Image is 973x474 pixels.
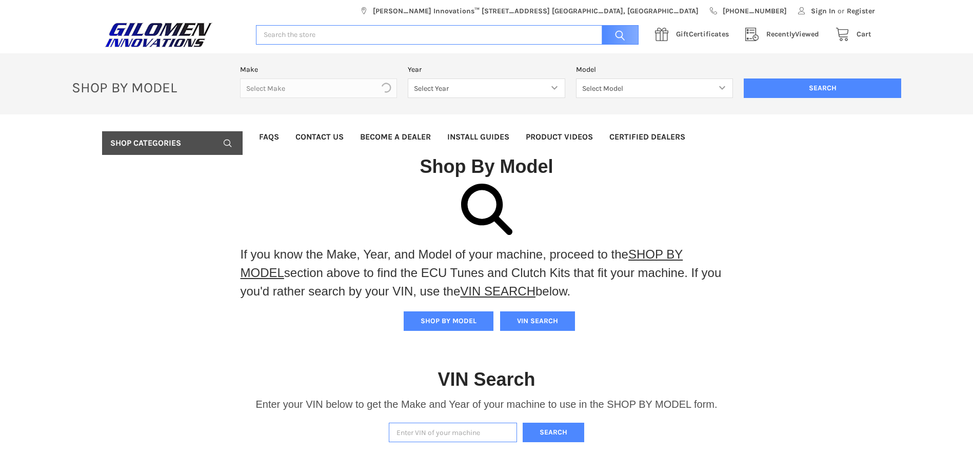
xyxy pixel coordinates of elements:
[766,30,795,38] span: Recently
[830,28,871,41] a: Cart
[523,423,584,443] button: Search
[241,247,683,280] a: SHOP BY MODEL
[740,28,830,41] a: RecentlyViewed
[408,64,565,75] label: Year
[518,125,601,149] a: Product Videos
[102,131,243,155] a: Shop Categories
[241,245,733,301] p: If you know the Make, Year, and Model of your machine, proceed to the section above to find the E...
[404,311,493,331] button: SHOP BY MODEL
[723,6,787,16] span: [PHONE_NUMBER]
[601,125,693,149] a: Certified Dealers
[102,155,871,178] h1: Shop By Model
[744,78,901,98] input: Search
[649,28,740,41] a: GiftCertificates
[500,311,575,331] button: VIN SEARCH
[460,284,535,298] a: VIN SEARCH
[373,6,699,16] span: [PERSON_NAME] Innovations™ [STREET_ADDRESS] [GEOGRAPHIC_DATA], [GEOGRAPHIC_DATA]
[811,6,836,16] span: Sign In
[102,22,245,48] a: GILOMEN INNOVATIONS
[597,25,639,45] input: Search
[676,30,729,38] span: Certificates
[576,64,733,75] label: Model
[766,30,819,38] span: Viewed
[102,22,215,48] img: GILOMEN INNOVATIONS
[287,125,352,149] a: Contact Us
[389,423,517,443] input: Enter VIN of your machine
[439,125,518,149] a: Install Guides
[857,30,871,38] span: Cart
[240,64,398,75] label: Make
[352,125,439,149] a: Become a Dealer
[251,125,287,149] a: FAQs
[67,78,235,96] p: SHOP BY MODEL
[438,368,535,391] h1: VIN Search
[676,30,689,38] span: Gift
[255,397,717,412] p: Enter your VIN below to get the Make and Year of your machine to use in the SHOP BY MODEL form.
[256,25,639,45] input: Search the store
